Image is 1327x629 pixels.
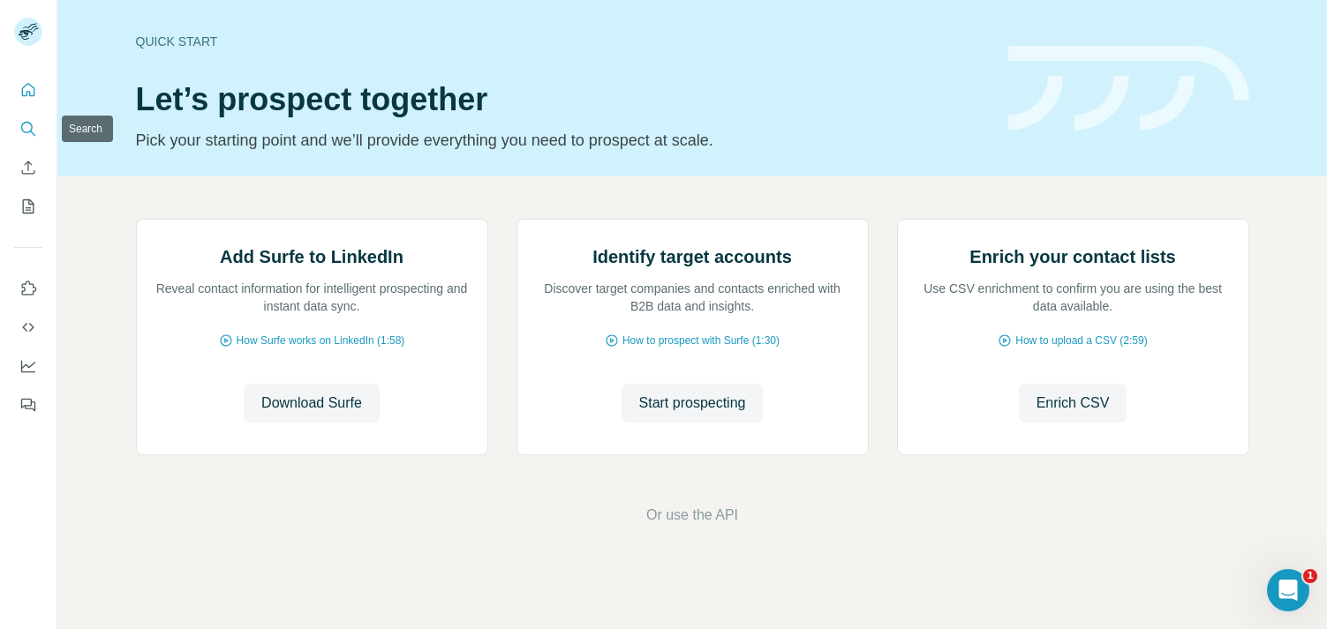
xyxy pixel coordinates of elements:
[592,244,792,269] h2: Identify target accounts
[136,128,987,153] p: Pick your starting point and we’ll provide everything you need to prospect at scale.
[646,505,738,526] button: Or use the API
[244,384,380,423] button: Download Surfe
[622,384,764,423] button: Start prospecting
[136,33,987,50] div: Quick start
[1015,333,1147,348] span: How to upload a CSV (2:59)
[220,244,403,269] h2: Add Surfe to LinkedIn
[916,280,1231,315] p: Use CSV enrichment to confirm you are using the best data available.
[14,74,42,106] button: Quick start
[14,389,42,421] button: Feedback
[136,82,987,117] h1: Let’s prospect together
[237,333,405,348] span: How Surfe works on LinkedIn (1:58)
[622,333,780,348] span: How to prospect with Surfe (1:30)
[535,280,850,315] p: Discover target companies and contacts enriched with B2B data and insights.
[14,191,42,222] button: My lists
[261,393,362,414] span: Download Surfe
[14,311,42,343] button: Use Surfe API
[14,113,42,145] button: Search
[14,152,42,183] button: Enrich CSV
[1037,393,1110,414] span: Enrich CSV
[1019,384,1127,423] button: Enrich CSV
[14,350,42,382] button: Dashboard
[1008,46,1249,131] img: banner
[1303,569,1317,583] span: 1
[155,280,470,315] p: Reveal contact information for intelligent prospecting and instant data sync.
[1267,569,1309,611] iframe: Intercom live chat
[639,393,746,414] span: Start prospecting
[969,244,1175,269] h2: Enrich your contact lists
[14,273,42,304] button: Use Surfe on LinkedIn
